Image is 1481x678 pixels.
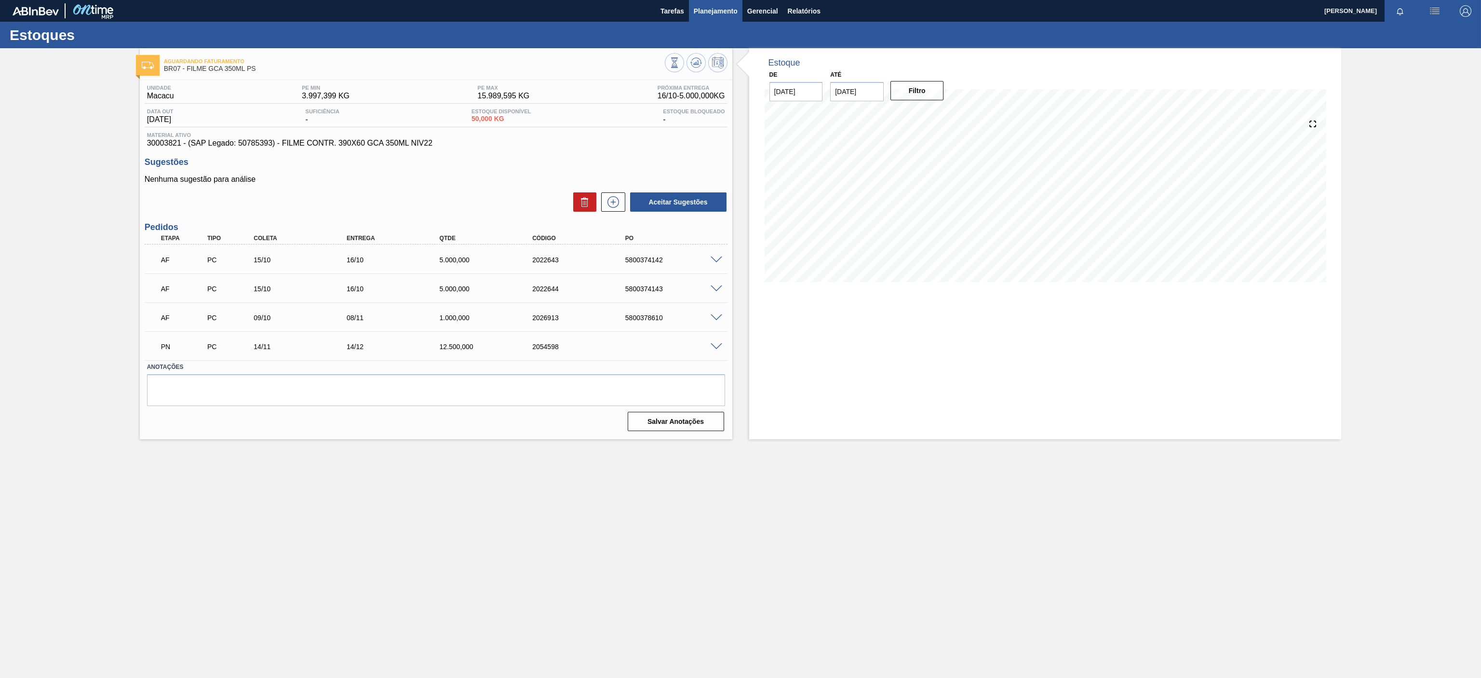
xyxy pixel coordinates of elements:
[251,285,358,293] div: 15/10/2025
[142,62,154,69] img: Ícone
[623,314,730,322] div: 5800378610
[13,7,59,15] img: TNhmsLtSVTkK8tSr43FrP2fwEKptu5GPRR3wAAAABJRU5ErkJggg==
[159,307,210,328] div: Aguardando Faturamento
[658,92,725,100] span: 16/10 - 5.000,000 KG
[660,5,684,17] span: Tarefas
[623,235,730,242] div: PO
[530,314,637,322] div: 2026913
[1429,5,1441,17] img: userActions
[530,285,637,293] div: 2022644
[694,5,738,17] span: Planejamento
[159,235,210,242] div: Etapa
[145,157,727,167] h3: Sugestões
[708,53,727,72] button: Programar Estoque
[788,5,821,17] span: Relatórios
[471,108,531,114] span: Estoque Disponível
[159,249,210,271] div: Aguardando Faturamento
[596,192,625,212] div: Nova sugestão
[1460,5,1471,17] img: Logout
[437,285,544,293] div: 5.000,000
[769,82,823,101] input: dd/mm/yyyy
[530,256,637,264] div: 2022643
[437,235,544,242] div: Qtde
[344,314,451,322] div: 08/11/2025
[161,314,207,322] p: AF
[568,192,596,212] div: Excluir Sugestões
[161,256,207,264] p: AF
[344,235,451,242] div: Entrega
[630,192,727,212] button: Aceitar Sugestões
[530,343,637,351] div: 2054598
[251,343,358,351] div: 14/11/2025
[205,343,256,351] div: Pedido de Compra
[147,85,174,91] span: Unidade
[344,256,451,264] div: 16/10/2025
[687,53,706,72] button: Atualizar Gráfico
[205,256,256,264] div: Pedido de Compra
[1385,4,1415,18] button: Notificações
[623,256,730,264] div: 5800374142
[471,115,531,122] span: 50,000 KG
[344,343,451,351] div: 14/12/2025
[478,85,530,91] span: PE MAX
[628,412,724,431] button: Salvar Anotações
[623,285,730,293] div: 5800374143
[147,115,174,124] span: [DATE]
[251,256,358,264] div: 15/10/2025
[205,285,256,293] div: Pedido de Compra
[164,58,665,64] span: Aguardando Faturamento
[161,285,207,293] p: AF
[830,71,841,78] label: Até
[768,58,800,68] div: Estoque
[145,175,727,184] p: Nenhuma sugestão para análise
[161,343,207,351] p: PN
[159,278,210,299] div: Aguardando Faturamento
[147,360,725,374] label: Anotações
[344,285,451,293] div: 16/10/2025
[530,235,637,242] div: Código
[205,314,256,322] div: Pedido de Compra
[10,29,181,41] h1: Estoques
[145,222,727,232] h3: Pedidos
[251,235,358,242] div: Coleta
[660,108,727,124] div: -
[478,92,530,100] span: 15.989,595 KG
[890,81,944,100] button: Filtro
[830,82,884,101] input: dd/mm/yyyy
[251,314,358,322] div: 09/10/2025
[437,256,544,264] div: 5.000,000
[302,85,350,91] span: PE MIN
[306,108,339,114] span: Suficiência
[159,336,210,357] div: Pedido em Negociação
[437,343,544,351] div: 12.500,000
[747,5,778,17] span: Gerencial
[164,65,665,72] span: BR07 - FILME GCA 350ML PS
[205,235,256,242] div: Tipo
[665,53,684,72] button: Visão Geral dos Estoques
[303,108,342,124] div: -
[625,191,727,213] div: Aceitar Sugestões
[769,71,778,78] label: De
[437,314,544,322] div: 1.000,000
[147,92,174,100] span: Macacu
[147,132,725,138] span: Material ativo
[658,85,725,91] span: Próxima Entrega
[302,92,350,100] span: 3.997,399 KG
[147,108,174,114] span: Data out
[147,139,725,148] span: 30003821 - (SAP Legado: 50785393) - FILME CONTR. 390X60 GCA 350ML NIV22
[663,108,725,114] span: Estoque Bloqueado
